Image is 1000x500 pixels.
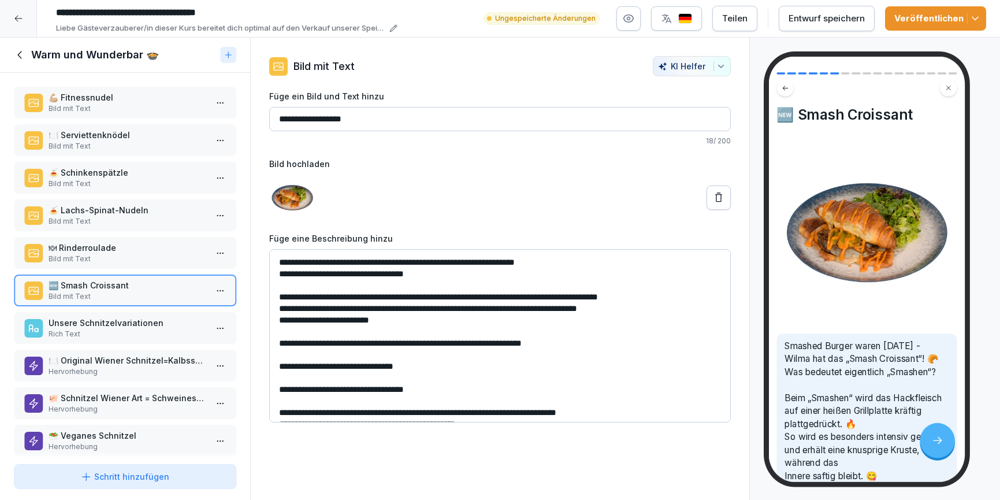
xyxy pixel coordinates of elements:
[49,317,206,329] p: Unsere Schnitzelvariationen
[653,56,731,76] button: KI Helfer
[14,464,236,489] button: Schritt hinzufügen
[49,166,206,179] p: 🍝 Schinkenspätzle
[49,141,206,151] p: Bild mit Text
[56,23,386,34] p: Liebe Gästeverzauberer/in dieser Kurs bereitet dich optimal auf den Verkauf unserer Speisen in de...
[722,12,748,25] div: Teilen
[678,13,692,24] img: de.svg
[49,291,206,302] p: Bild mit Text
[495,13,596,24] p: Ungespeicherte Änderungen
[14,387,236,419] div: 🐖 Schnitzel Wiener Art = SchweineschnitzelHervorhebung
[712,6,757,31] button: Teilen
[49,242,206,254] p: 🍽 Rinderroulade
[269,158,731,170] label: Bild hochladen
[269,232,731,245] label: Füge eine Beschreibung hinzu
[31,48,159,62] h1: Warm und Wunderbar 🍲
[894,12,977,25] div: Veröffentlichen
[14,425,236,457] div: 🥗 Veganes SchnitzelHervorhebung
[14,124,236,156] div: 🍽️ ServiettenknödelBild mit Text
[49,179,206,189] p: Bild mit Text
[777,142,957,323] img: Bild und Text Vorschau
[789,12,865,25] div: Entwurf speichern
[80,471,169,483] div: Schritt hinzufügen
[658,61,726,71] div: KI Helfer
[14,199,236,231] div: 🍝 Lachs-Spinat-NudelnBild mit Text
[49,216,206,227] p: Bild mit Text
[49,392,206,404] p: 🐖 Schnitzel Wiener Art = Schweineschnitzel
[14,87,236,118] div: 💪🏼 FitnessnudelBild mit Text
[49,404,206,414] p: Hervorhebung
[14,237,236,269] div: 🍽 RinderrouladeBild mit Text
[293,58,355,74] p: Bild mit Text
[49,329,206,339] p: Rich Text
[49,254,206,264] p: Bild mit Text
[14,350,236,382] div: 🍽️ Original Wiener Schnitzel=KalbsschnitzelHervorhebung
[269,175,315,221] img: enfrnzdl7kgwlldq1x6gaj0d.png
[269,136,731,146] p: 18 / 200
[885,6,986,31] button: Veröffentlichen
[49,279,206,291] p: 🆕 Smash Croissant
[49,366,206,377] p: Hervorhebung
[49,103,206,114] p: Bild mit Text
[49,429,206,442] p: 🥗 Veganes Schnitzel
[779,6,875,31] button: Entwurf speichern
[49,91,206,103] p: 💪🏼 Fitnessnudel
[49,442,206,452] p: Hervorhebung
[14,162,236,194] div: 🍝 SchinkenspätzleBild mit Text
[14,312,236,344] div: Unsere SchnitzelvariationenRich Text
[14,275,236,306] div: 🆕 Smash CroissantBild mit Text
[49,204,206,216] p: 🍝 Lachs-Spinat-Nudeln
[269,90,731,102] label: Füge ein Bild und Text hinzu
[49,354,206,366] p: 🍽️ Original Wiener Schnitzel=Kalbsschnitzel
[49,129,206,141] p: 🍽️ Serviettenknödel
[777,106,957,123] h4: 🆕 Smash Croissant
